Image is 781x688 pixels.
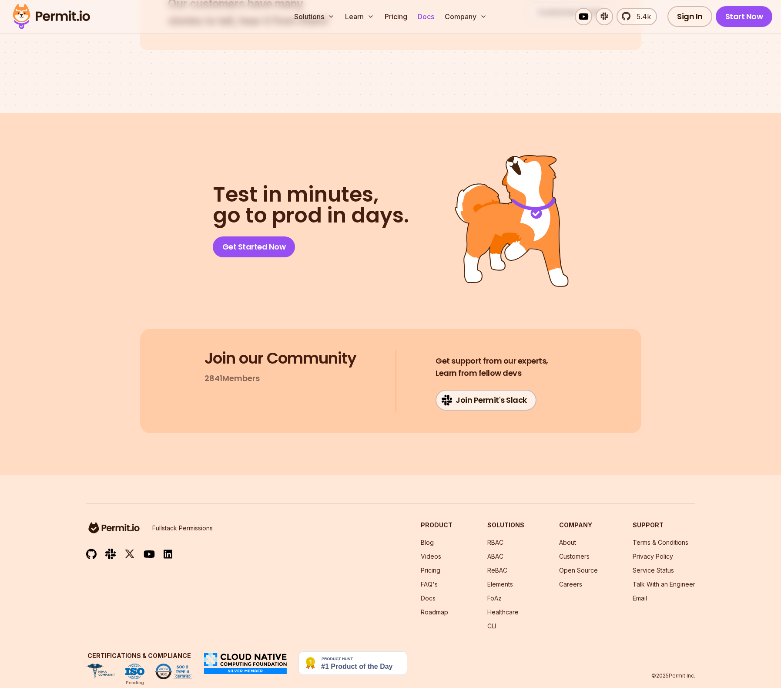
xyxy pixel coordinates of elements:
[155,664,192,679] img: SOC
[487,580,513,588] a: Elements
[421,521,453,529] h3: Product
[559,539,576,546] a: About
[436,390,536,411] a: Join Permit's Slack
[125,664,144,679] img: ISO
[342,8,378,25] button: Learn
[213,184,409,226] h2: go to prod in days.
[86,651,192,660] h3: Certifications & Compliance
[144,549,155,559] img: youtube
[487,539,503,546] a: RBAC
[421,567,440,574] a: Pricing
[436,355,548,379] h4: Learn from fellow devs
[559,580,582,588] a: Careers
[421,553,441,560] a: Videos
[633,553,673,560] a: Privacy Policy
[86,664,115,679] img: HIPAA
[631,11,651,22] span: 5.4k
[487,521,524,529] h3: Solutions
[667,6,712,27] a: Sign In
[559,521,598,529] h3: Company
[381,8,411,25] a: Pricing
[213,184,409,205] span: Test in minutes,
[487,567,507,574] a: ReBAC
[559,553,590,560] a: Customers
[298,651,407,675] img: Permit.io - Never build permissions again | Product Hunt
[633,539,688,546] a: Terms & Conditions
[633,580,695,588] a: Talk With an Engineer
[421,539,434,546] a: Blog
[291,8,338,25] button: Solutions
[487,594,502,602] a: FoAz
[126,679,144,686] div: Pending
[487,553,503,560] a: ABAC
[633,521,695,529] h3: Support
[414,8,438,25] a: Docs
[164,549,172,559] img: linkedin
[105,548,116,560] img: slack
[152,524,213,533] p: Fullstack Permissions
[633,567,674,574] a: Service Status
[633,594,647,602] a: Email
[421,580,438,588] a: FAQ's
[9,2,94,31] img: Permit logo
[124,549,135,560] img: twitter
[421,608,448,616] a: Roadmap
[86,521,142,535] img: logo
[559,567,598,574] a: Open Source
[436,355,548,367] span: Get support from our experts,
[204,350,356,367] h3: Join our Community
[213,236,295,257] a: Get Started Now
[86,549,97,560] img: github
[651,672,695,679] p: © 2025 Permit Inc.
[617,8,657,25] a: 5.4k
[441,8,490,25] button: Company
[487,608,519,616] a: Healthcare
[487,622,496,630] a: CLI
[716,6,773,27] a: Start Now
[204,372,260,384] p: 2841 Members
[421,594,436,602] a: Docs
